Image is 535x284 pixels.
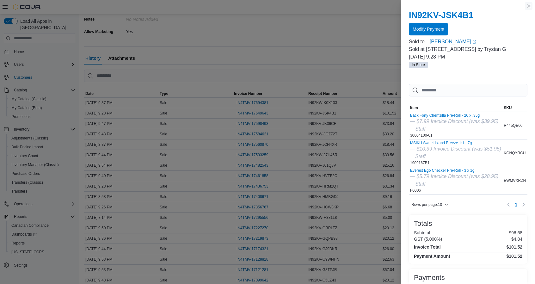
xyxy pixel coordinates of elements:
[415,181,426,187] i: Staff
[410,113,498,118] button: Back Forty Chemzilla Pre-Roll - 20 x .35g
[506,244,522,250] h4: $101.52
[410,118,498,125] div: — $7.99 Invoice Discount (was $39.95)
[409,46,527,53] p: Sold at [STREET_ADDRESS] by Trystan G
[414,254,450,259] h4: Payment Amount
[415,126,426,132] i: Staff
[505,201,512,208] button: Previous page
[409,10,527,20] h2: IN92KV-JSK4B1
[414,220,432,227] h3: Totals
[410,145,501,153] div: — $10.39 Invoice Discount (was $51.95)
[505,200,527,210] nav: Pagination for table: MemoryTable from EuiInMemoryTable
[525,2,532,10] button: Close this dialog
[515,201,517,208] span: 1
[409,23,448,35] button: Modify Payment
[504,151,526,156] span: KGNQYRCU
[502,104,527,112] button: SKU
[512,200,520,210] button: Page 1 of 1
[415,154,426,159] i: Staff
[409,84,527,96] input: This is a search bar. As you type, the results lower in the page will automatically filter.
[410,168,498,173] button: Everest Ego Checker Pre-Roll - 3 x 1g
[409,62,428,68] span: In Store
[409,104,502,112] button: Item
[504,178,526,183] span: EWMVXRZN
[411,202,442,207] span: Rows per page : 10
[414,230,430,235] h6: Subtotal
[414,244,441,250] h4: Invoice Total
[410,113,498,138] div: 30604100-01
[472,40,476,44] svg: External link
[410,168,498,193] div: F0006
[410,173,498,180] div: — $5.79 Invoice Discount (was $28.95)
[509,230,522,235] p: $96.68
[410,105,418,110] span: Item
[520,201,527,208] button: Next page
[504,123,522,128] span: R445QE60
[409,53,527,61] p: [DATE] 9:28 PM
[409,38,428,46] div: Sold to
[430,38,527,46] a: [PERSON_NAME]External link
[414,274,445,281] h3: Payments
[410,141,501,165] div: 1909167B1
[413,26,444,32] span: Modify Payment
[512,200,520,210] ul: Pagination for table: MemoryTable from EuiInMemoryTable
[506,254,522,259] h4: $101.52
[414,237,442,242] h6: GST (5.000%)
[511,237,522,242] p: $4.84
[412,62,425,68] span: In Store
[409,201,451,208] button: Rows per page:10
[410,141,501,145] button: MSIKU Sweet Island Breeze 1:1 - 7g
[504,105,512,110] span: SKU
